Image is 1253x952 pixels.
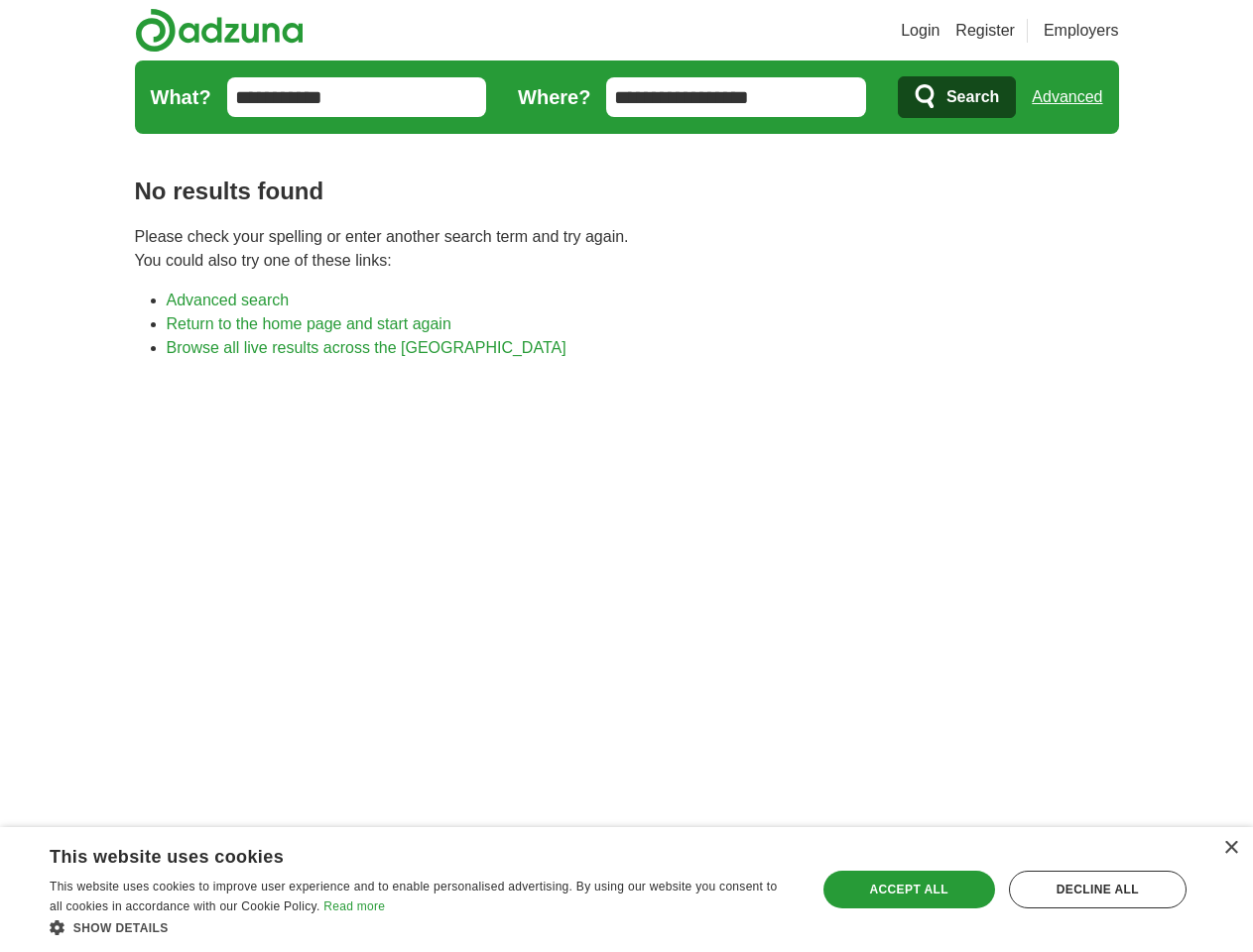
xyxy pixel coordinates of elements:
a: Register [955,19,1015,43]
a: Employers [1044,19,1119,43]
p: Please check your spelling or enter another search term and try again. You could also try one of ... [135,225,1119,273]
img: Adzuna logo [135,8,304,53]
label: What? [151,82,211,112]
div: Accept all [823,871,995,908]
span: This website uses cookies to improve user experience and to enable personalised advertising. By u... [50,880,777,913]
div: Close [1223,841,1238,856]
div: Decline all [1009,871,1187,908]
span: Show details [73,921,169,935]
a: Advanced [1032,77,1102,117]
button: Search [898,76,1016,118]
div: Show details [50,917,793,937]
a: Browse all live results across the [GEOGRAPHIC_DATA] [167,339,566,356]
div: This website uses cookies [50,839,743,869]
label: Where? [518,82,590,112]
h1: No results found [135,174,1119,209]
a: Read more, opens a new window [323,899,385,913]
a: Advanced search [167,292,290,308]
span: Search [946,77,999,117]
a: Return to the home page and start again [167,315,451,332]
a: Login [901,19,940,43]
